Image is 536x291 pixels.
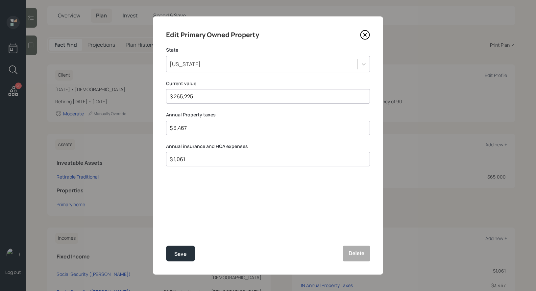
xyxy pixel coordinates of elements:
[170,61,201,68] div: [US_STATE]
[166,47,370,53] label: State
[343,246,370,261] button: Delete
[174,250,187,258] div: Save
[166,246,195,261] button: Save
[166,111,370,118] label: Annual Property taxes
[166,80,370,87] label: Current value
[166,30,259,40] h4: Edit Primary Owned Property
[166,143,370,150] label: Annual insurance and HOA expenses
